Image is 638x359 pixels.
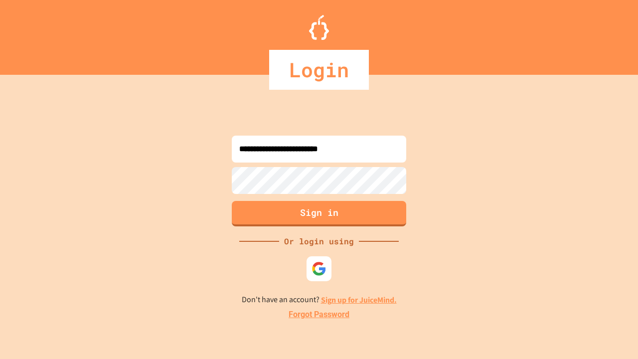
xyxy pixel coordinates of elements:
a: Sign up for JuiceMind. [321,295,397,305]
p: Don't have an account? [242,294,397,306]
button: Sign in [232,201,406,226]
img: google-icon.svg [312,261,326,276]
div: Login [269,50,369,90]
a: Forgot Password [289,309,349,321]
div: Or login using [279,235,359,247]
img: Logo.svg [309,15,329,40]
